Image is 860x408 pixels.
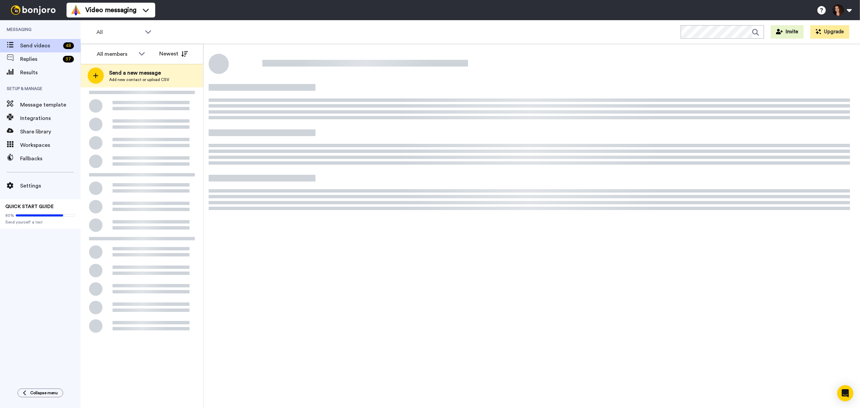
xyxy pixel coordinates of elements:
[20,69,81,77] span: Results
[20,42,60,50] span: Send videos
[154,47,193,60] button: Newest
[109,77,169,82] span: Add new contact or upload CSV
[20,141,81,149] span: Workspaces
[5,213,14,218] span: 80%
[810,25,849,39] button: Upgrade
[20,101,81,109] span: Message template
[771,25,804,39] button: Invite
[20,55,60,63] span: Replies
[20,114,81,122] span: Integrations
[5,219,75,225] span: Send yourself a test
[30,390,58,396] span: Collapse menu
[97,50,135,58] div: All members
[20,182,81,190] span: Settings
[85,5,136,15] span: Video messaging
[17,389,63,397] button: Collapse menu
[109,69,169,77] span: Send a new message
[63,56,74,63] div: 37
[96,28,141,36] span: All
[20,128,81,136] span: Share library
[63,42,74,49] div: 48
[5,204,54,209] span: QUICK START GUIDE
[71,5,81,15] img: vm-color.svg
[8,5,58,15] img: bj-logo-header-white.svg
[837,385,853,401] div: Open Intercom Messenger
[20,155,81,163] span: Fallbacks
